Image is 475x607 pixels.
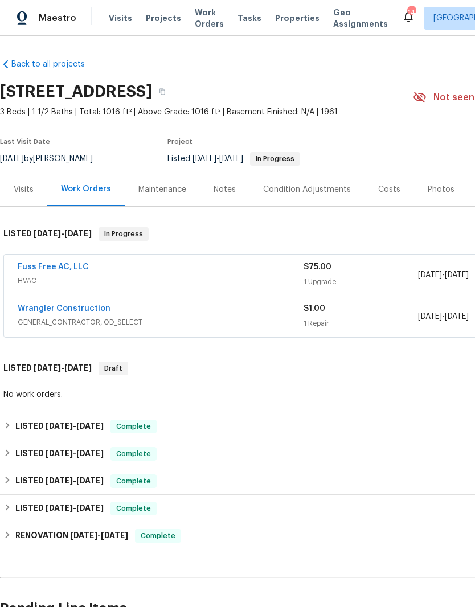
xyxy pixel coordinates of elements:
[112,421,155,432] span: Complete
[64,229,92,237] span: [DATE]
[3,227,92,241] h6: LISTED
[39,13,76,24] span: Maestro
[46,504,73,512] span: [DATE]
[136,530,180,542] span: Complete
[46,449,104,457] span: -
[61,183,111,195] div: Work Orders
[251,155,299,162] span: In Progress
[70,531,128,539] span: -
[193,155,216,163] span: [DATE]
[15,474,104,488] h6: LISTED
[18,305,110,313] a: Wrangler Construction
[275,13,320,24] span: Properties
[18,317,304,328] span: GENERAL_CONTRACTOR, OD_SELECT
[18,275,304,286] span: HVAC
[46,477,73,485] span: [DATE]
[70,531,97,539] span: [DATE]
[112,503,155,514] span: Complete
[407,7,415,18] div: 14
[167,155,300,163] span: Listed
[46,504,104,512] span: -
[152,81,173,102] button: Copy Address
[304,318,418,329] div: 1 Repair
[46,422,104,430] span: -
[167,138,193,145] span: Project
[34,364,92,372] span: -
[219,155,243,163] span: [DATE]
[34,229,61,237] span: [DATE]
[445,313,469,321] span: [DATE]
[195,7,224,30] span: Work Orders
[34,364,61,372] span: [DATE]
[14,184,34,195] div: Visits
[263,184,351,195] div: Condition Adjustments
[138,184,186,195] div: Maintenance
[418,313,442,321] span: [DATE]
[101,531,128,539] span: [DATE]
[34,229,92,237] span: -
[112,448,155,460] span: Complete
[333,7,388,30] span: Geo Assignments
[15,502,104,515] h6: LISTED
[237,14,261,22] span: Tasks
[428,184,454,195] div: Photos
[76,449,104,457] span: [DATE]
[112,475,155,487] span: Complete
[46,449,73,457] span: [DATE]
[418,271,442,279] span: [DATE]
[76,504,104,512] span: [DATE]
[304,276,418,288] div: 1 Upgrade
[445,271,469,279] span: [DATE]
[304,305,325,313] span: $1.00
[193,155,243,163] span: -
[214,184,236,195] div: Notes
[46,422,73,430] span: [DATE]
[18,263,89,271] a: Fuss Free AC, LLC
[76,422,104,430] span: [DATE]
[15,529,128,543] h6: RENOVATION
[3,362,92,375] h6: LISTED
[64,364,92,372] span: [DATE]
[378,184,400,195] div: Costs
[418,269,469,281] span: -
[15,420,104,433] h6: LISTED
[100,228,148,240] span: In Progress
[46,477,104,485] span: -
[304,263,331,271] span: $75.00
[109,13,132,24] span: Visits
[146,13,181,24] span: Projects
[15,447,104,461] h6: LISTED
[76,477,104,485] span: [DATE]
[100,363,127,374] span: Draft
[418,311,469,322] span: -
